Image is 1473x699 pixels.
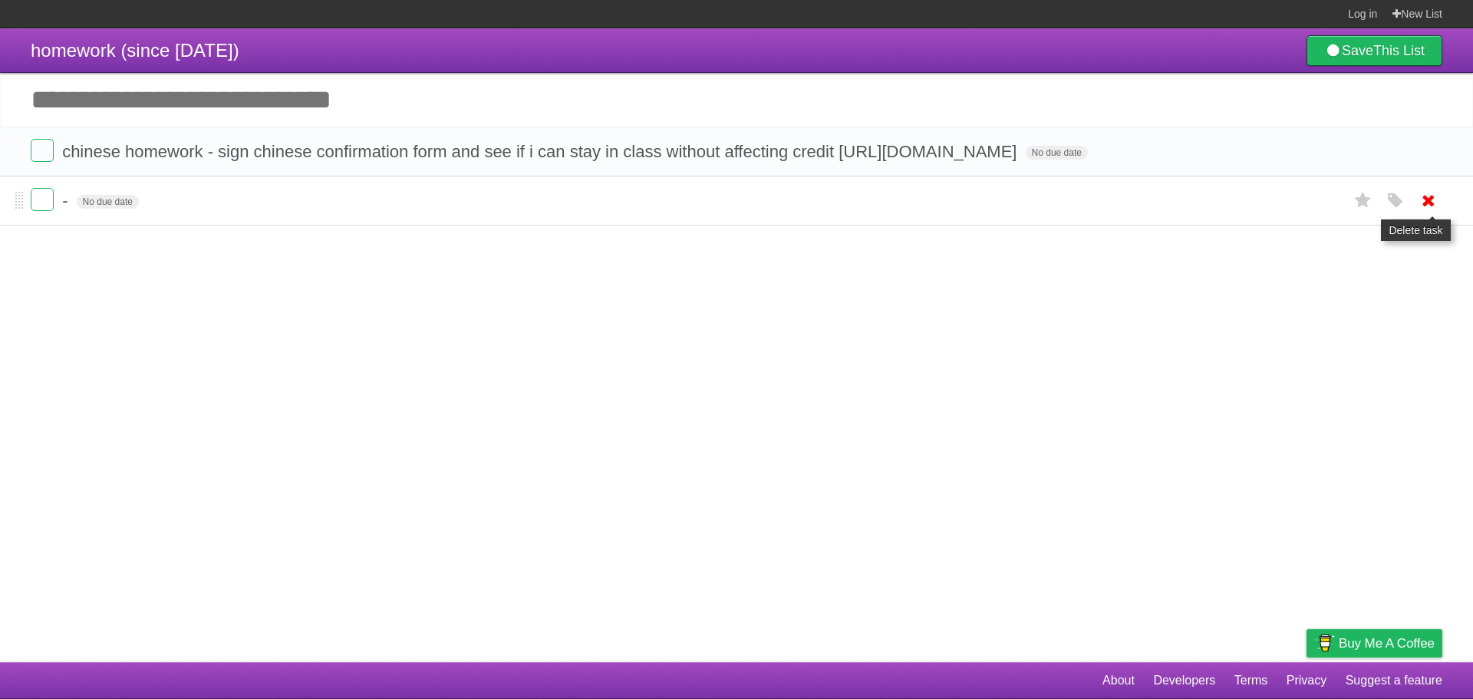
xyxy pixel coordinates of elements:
[1153,666,1215,695] a: Developers
[1346,666,1442,695] a: Suggest a feature
[1314,630,1335,656] img: Buy me a coffee
[1349,188,1378,213] label: Star task
[1307,629,1442,658] a: Buy me a coffee
[1373,43,1425,58] b: This List
[62,142,1020,161] span: chinese homework - sign chinese confirmation form and see if i can stay in class without affectin...
[62,191,71,210] span: -
[1339,630,1435,657] span: Buy me a coffee
[1026,146,1088,160] span: No due date
[1307,35,1442,66] a: SaveThis List
[31,139,54,162] label: Done
[1287,666,1326,695] a: Privacy
[31,40,239,61] span: homework (since [DATE])
[1102,666,1135,695] a: About
[31,188,54,211] label: Done
[1234,666,1268,695] a: Terms
[77,195,139,209] span: No due date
